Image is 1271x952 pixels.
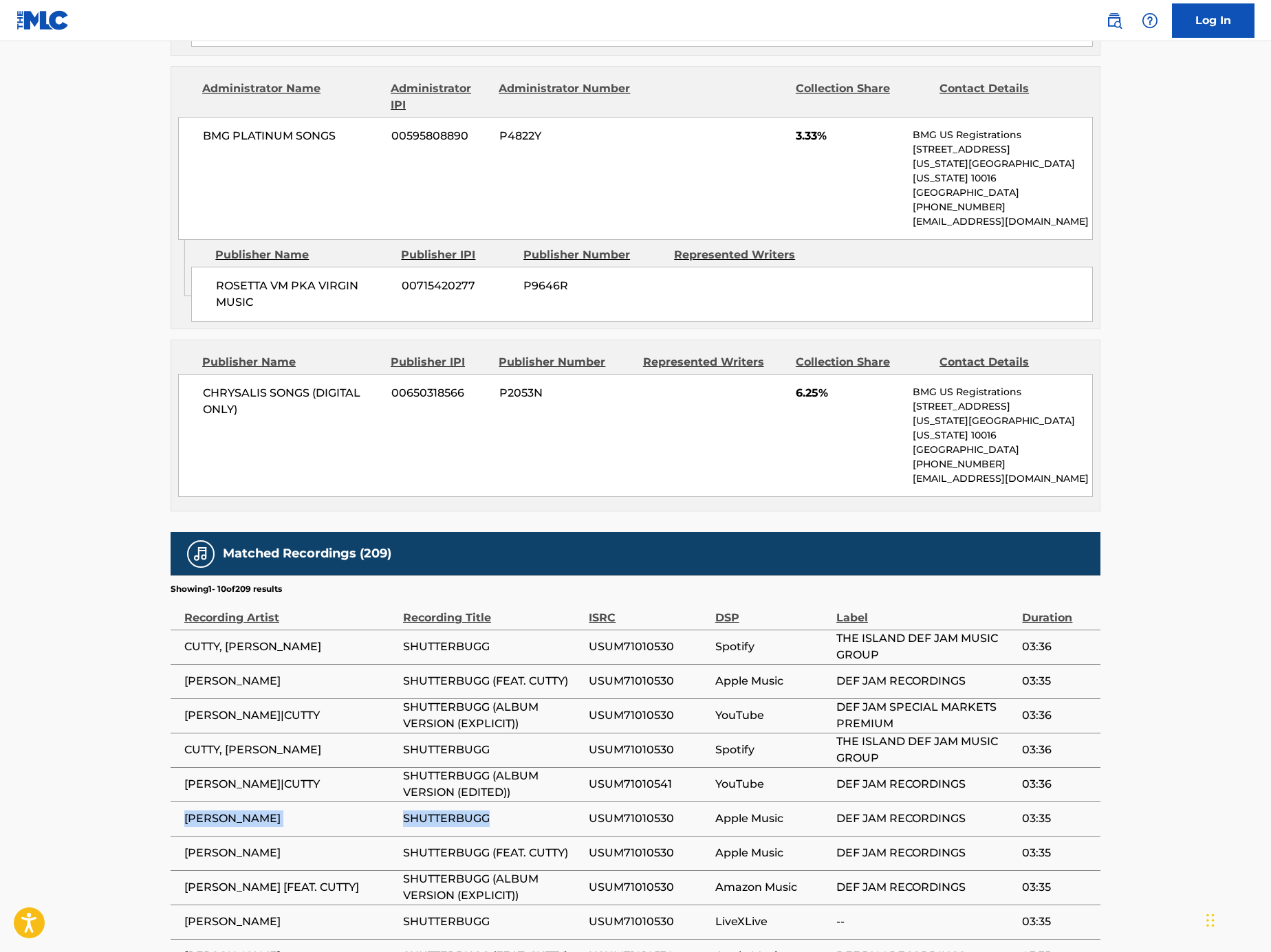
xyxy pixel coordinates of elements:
[913,414,1092,443] p: [US_STATE][GEOGRAPHIC_DATA][US_STATE] 10016
[193,546,209,562] img: Matched Recordings
[1022,595,1094,626] div: Duration
[913,142,1092,157] p: [STREET_ADDRESS]
[403,673,582,689] span: SHUTTERBUGG (FEAT. CUTTY)
[913,457,1092,472] p: [PHONE_NUMBER]
[913,399,1092,414] p: [STREET_ADDRESS]
[939,354,1073,370] div: Contact Details
[184,742,396,758] span: CUTTY, [PERSON_NAME]
[1022,845,1094,861] span: 03:35
[589,742,708,758] span: USUM71010530
[836,845,1015,861] span: DEF JAM RECORDINGS
[1022,879,1094,896] span: 03:35
[1022,639,1094,655] span: 03:36
[171,583,282,595] p: Showing 1 - 10 of 209 results
[913,157,1092,186] p: [US_STATE][GEOGRAPHIC_DATA][US_STATE] 10016
[913,472,1092,486] p: [EMAIL_ADDRESS][DOMAIN_NAME]
[403,810,582,827] span: SHUTTERBUGG
[403,699,582,732] span: SHUTTERBUGG (ALBUM VERSION (EXPLICIT))
[1022,776,1094,793] span: 03:36
[836,673,1015,689] span: DEF JAM RECORDINGS
[523,247,664,263] div: Publisher Number
[1136,7,1164,34] div: Help
[913,186,1092,200] p: [GEOGRAPHIC_DATA]
[202,354,380,370] div: Publisher Name
[1022,742,1094,758] span: 03:36
[184,776,396,793] span: [PERSON_NAME]|CUTTY
[184,673,396,689] span: [PERSON_NAME]
[796,128,902,144] span: 3.33%
[589,914,708,930] span: USUM71010530
[391,354,488,370] div: Publisher IPI
[715,595,829,626] div: DSP
[913,200,1092,214] p: [PHONE_NUMBER]
[836,810,1015,827] span: DEF JAM RECORDINGS
[715,707,829,724] span: YouTube
[391,128,489,144] span: 00595808890
[184,639,396,655] span: CUTTY, [PERSON_NAME]
[715,673,829,689] span: Apple Music
[499,128,633,144] span: P4822Y
[403,768,582,801] span: SHUTTERBUGG (ALBUM VERSION (EDITED))
[1172,3,1254,38] a: Log In
[715,639,829,655] span: Spotify
[836,879,1015,896] span: DEF JAM RECORDINGS
[589,845,708,861] span: USUM71010530
[391,80,488,113] div: Administrator IPI
[202,80,380,113] div: Administrator Name
[589,879,708,896] span: USUM71010530
[715,845,829,861] span: Apple Music
[403,742,582,758] span: SHUTTERBUGG
[836,733,1015,766] span: THE ISLAND DEF JAM MUSIC GROUP
[643,354,785,370] div: Represented Writers
[391,385,489,401] span: 00650318566
[589,707,708,724] span: USUM71010530
[715,810,829,827] span: Apple Music
[913,385,1092,399] p: BMG US Registrations
[203,128,381,144] span: BMG PLATINUM SONGS
[215,247,391,263] div: Publisher Name
[715,776,829,793] span: YouTube
[1100,7,1128,34] a: Public Search
[836,595,1015,626] div: Label
[1022,673,1094,689] span: 03:35
[796,354,929,370] div: Collection Share
[589,810,708,827] span: USUM71010530
[836,630,1015,663] span: THE ISLAND DEF JAM MUSIC GROUP
[715,914,829,930] span: LiveXLive
[184,845,396,861] span: [PERSON_NAME]
[1106,12,1122,29] img: search
[1206,900,1215,941] div: Drag
[715,879,829,896] span: Amazon Music
[499,80,632,113] div: Administrator Number
[403,914,582,930] span: SHUTTERBUGG
[913,128,1092,142] p: BMG US Registrations
[216,278,391,311] span: ROSETTA VM PKA VIRGIN MUSIC
[1202,886,1271,952] iframe: Chat Widget
[715,742,829,758] span: Spotify
[913,214,1092,229] p: [EMAIL_ADDRESS][DOMAIN_NAME]
[403,845,582,861] span: SHUTTERBUGG (FEAT. CUTTY)
[589,595,708,626] div: ISRC
[403,595,582,626] div: Recording Title
[913,443,1092,457] p: [GEOGRAPHIC_DATA]
[1022,810,1094,827] span: 03:35
[184,707,396,724] span: [PERSON_NAME]|CUTTY
[939,80,1073,113] div: Contact Details
[403,639,582,655] span: SHUTTERBUGG
[589,673,708,689] span: USUM71010530
[1022,707,1094,724] span: 03:36
[589,639,708,655] span: USUM71010530
[184,879,396,896] span: [PERSON_NAME] [FEAT. CUTTY]
[674,247,814,263] div: Represented Writers
[184,914,396,930] span: [PERSON_NAME]
[499,354,632,370] div: Publisher Number
[402,278,513,294] span: 00715420277
[796,385,902,401] span: 6.25%
[523,278,664,294] span: P9646R
[184,595,396,626] div: Recording Artist
[223,546,391,562] h5: Matched Recordings (209)
[836,699,1015,732] span: DEF JAM SPECIAL MARKETS PREMIUM
[403,871,582,904] span: SHUTTERBUGG (ALBUM VERSION (EXPLICIT))
[1142,12,1158,29] img: help
[836,776,1015,793] span: DEF JAM RECORDINGS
